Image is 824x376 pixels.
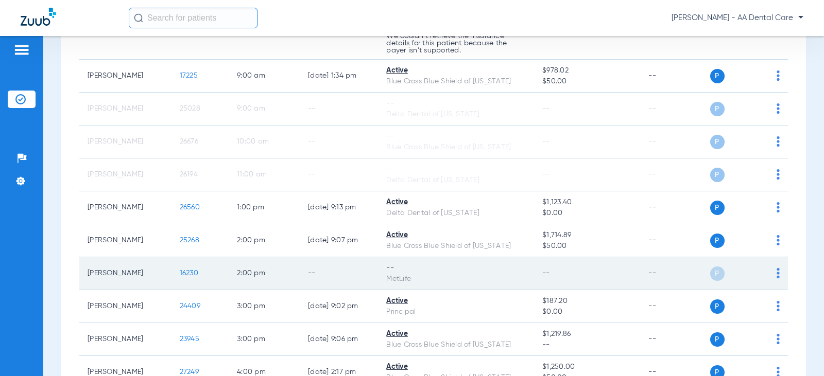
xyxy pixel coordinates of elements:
img: group-dot-blue.svg [777,301,780,311]
span: 25268 [180,237,199,244]
td: [PERSON_NAME] [79,323,171,356]
span: [PERSON_NAME] - AA Dental Care [672,13,803,23]
img: group-dot-blue.svg [777,103,780,114]
td: -- [640,290,710,323]
span: $1,714.89 [542,230,632,241]
td: -- [640,191,710,224]
td: 1:00 PM [229,191,300,224]
div: Active [386,65,526,76]
img: group-dot-blue.svg [777,202,780,212]
img: hamburger-icon [13,44,30,56]
td: -- [640,323,710,356]
div: Blue Cross Blue Shield of [US_STATE] [386,142,526,153]
span: P [710,332,725,347]
div: -- [386,98,526,109]
td: [PERSON_NAME] [79,126,171,158]
div: Active [386,362,526,372]
td: 3:00 PM [229,323,300,356]
span: P [710,299,725,314]
td: -- [300,158,378,191]
div: Active [386,230,526,241]
td: 9:00 AM [229,60,300,93]
td: [PERSON_NAME] [79,224,171,257]
span: $1,250.00 [542,362,632,372]
td: [DATE] 9:02 PM [300,290,378,323]
td: 2:00 PM [229,257,300,290]
td: [PERSON_NAME] [79,60,171,93]
td: 10:00 AM [229,126,300,158]
td: -- [300,93,378,126]
div: -- [386,164,526,175]
span: P [710,266,725,281]
td: -- [640,126,710,158]
td: -- [640,158,710,191]
td: [PERSON_NAME] [79,191,171,224]
td: 11:00 AM [229,158,300,191]
div: -- [386,263,526,274]
span: $1,123.40 [542,197,632,208]
img: group-dot-blue.svg [777,268,780,278]
span: P [710,69,725,83]
span: P [710,234,725,248]
span: 26560 [180,204,200,211]
td: -- [640,257,710,290]
td: [PERSON_NAME] [79,290,171,323]
span: 25028 [180,105,200,112]
img: group-dot-blue.svg [777,70,780,81]
span: -- [542,138,550,145]
td: -- [640,60,710,93]
span: -- [542,105,550,112]
img: group-dot-blue.svg [777,334,780,344]
img: Search Icon [134,13,143,23]
div: -- [386,131,526,142]
span: 26194 [180,171,198,178]
td: -- [640,93,710,126]
td: 2:00 PM [229,224,300,257]
span: 24409 [180,302,200,310]
td: [DATE] 9:07 PM [300,224,378,257]
span: 27249 [180,368,199,375]
span: 17225 [180,72,198,79]
td: [DATE] 9:13 PM [300,191,378,224]
span: P [710,201,725,215]
span: $1,219.86 [542,329,632,339]
td: [DATE] 9:06 PM [300,323,378,356]
span: 23945 [180,335,199,343]
td: 3:00 PM [229,290,300,323]
div: Delta Dental of [US_STATE] [386,109,526,120]
img: group-dot-blue.svg [777,136,780,147]
div: Active [386,296,526,307]
span: P [710,168,725,182]
span: $50.00 [542,76,632,87]
span: P [710,135,725,149]
td: -- [300,126,378,158]
img: group-dot-blue.svg [777,169,780,180]
span: -- [542,339,632,350]
td: -- [640,224,710,257]
td: -- [300,257,378,290]
div: Principal [386,307,526,317]
p: We couldn’t retrieve the insurance details for this patient because the payer isn’t supported. [386,32,526,54]
span: $50.00 [542,241,632,252]
td: [PERSON_NAME] [79,158,171,191]
span: -- [542,171,550,178]
span: 16230 [180,270,198,277]
div: Blue Cross Blue Shield of [US_STATE] [386,339,526,350]
div: Blue Cross Blue Shield of [US_STATE] [386,241,526,252]
input: Search for patients [129,8,257,28]
td: [PERSON_NAME] [79,257,171,290]
td: 9:00 AM [229,93,300,126]
img: Zuub Logo [21,8,56,26]
td: [DATE] 1:34 PM [300,60,378,93]
span: $978.02 [542,65,632,76]
span: 26676 [180,138,198,145]
div: Delta Dental of [US_STATE] [386,175,526,186]
span: $187.20 [542,296,632,307]
span: P [710,102,725,116]
span: $0.00 [542,208,632,219]
img: group-dot-blue.svg [777,235,780,245]
span: -- [542,270,550,277]
div: MetLife [386,274,526,284]
td: [PERSON_NAME] [79,93,171,126]
div: Active [386,197,526,208]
